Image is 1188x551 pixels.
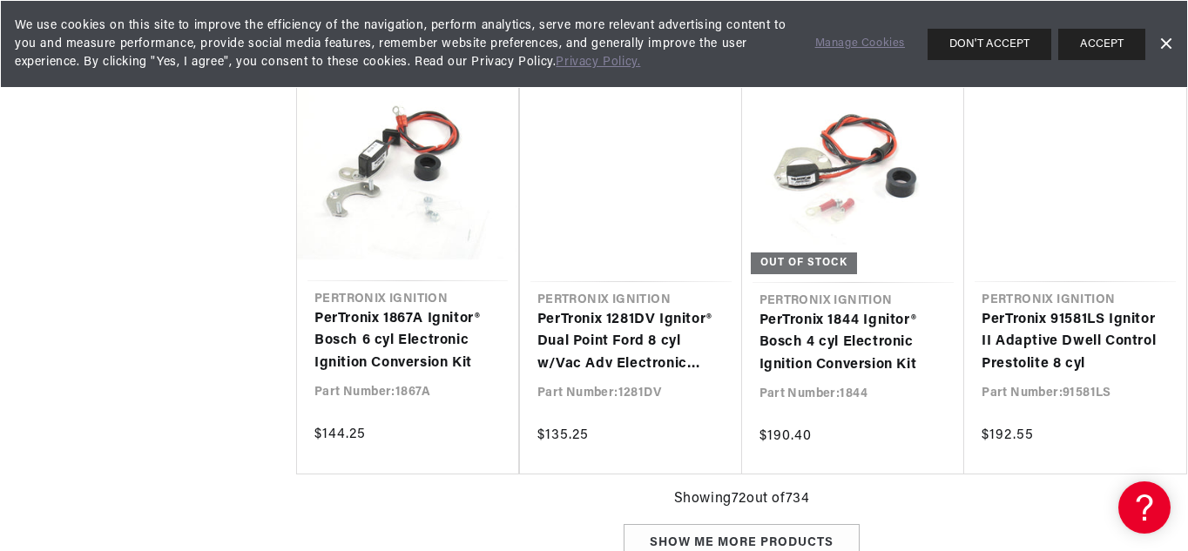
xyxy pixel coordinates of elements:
a: PerTronix 1844 Ignitor® Bosch 4 cyl Electronic Ignition Conversion Kit [759,310,948,377]
a: PerTronix 1867A Ignitor® Bosch 6 cyl Electronic Ignition Conversion Kit [314,308,501,375]
span: Showing 72 out of 734 [674,488,810,511]
a: PerTronix 1281DV Ignitor® Dual Point Ford 8 cyl w/Vac Adv Electronic Ignition Conversion Kit [537,309,725,376]
a: Manage Cookies [815,35,905,53]
button: DON'T ACCEPT [928,29,1051,60]
a: PerTronix 91581LS Ignitor II Adaptive Dwell Control Prestolite 8 cyl [982,309,1169,376]
a: Dismiss Banner [1152,31,1178,57]
a: Privacy Policy. [556,56,640,69]
span: We use cookies on this site to improve the efficiency of the navigation, perform analytics, serve... [15,17,791,71]
button: ACCEPT [1058,29,1145,60]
